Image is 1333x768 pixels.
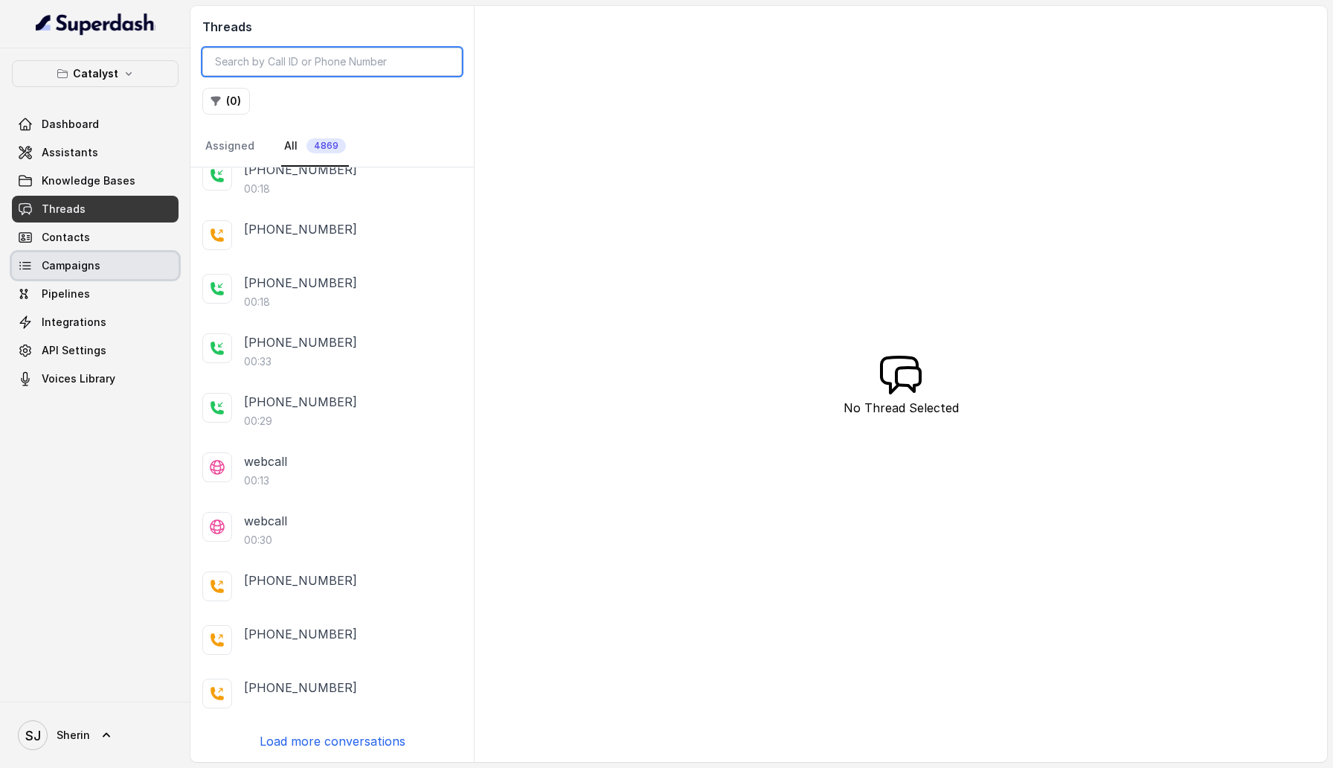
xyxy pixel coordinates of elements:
[244,452,287,470] p: webcall
[12,281,179,307] a: Pipelines
[306,138,346,153] span: 4869
[42,117,99,132] span: Dashboard
[42,173,135,188] span: Knowledge Bases
[12,224,179,251] a: Contacts
[202,127,462,167] nav: Tabs
[42,315,106,330] span: Integrations
[244,295,270,310] p: 00:18
[244,625,357,643] p: [PHONE_NUMBER]
[244,572,357,589] p: [PHONE_NUMBER]
[244,354,272,369] p: 00:33
[244,182,270,196] p: 00:18
[12,139,179,166] a: Assistants
[12,196,179,223] a: Threads
[260,732,405,750] p: Load more conversations
[42,258,100,273] span: Campaigns
[202,127,257,167] a: Assigned
[244,512,287,530] p: webcall
[42,145,98,160] span: Assistants
[202,48,462,76] input: Search by Call ID or Phone Number
[244,274,357,292] p: [PHONE_NUMBER]
[244,473,269,488] p: 00:13
[73,65,118,83] p: Catalyst
[42,202,86,217] span: Threads
[244,393,357,411] p: [PHONE_NUMBER]
[42,371,115,386] span: Voices Library
[12,252,179,279] a: Campaigns
[202,18,462,36] h2: Threads
[57,728,90,743] span: Sherin
[25,728,41,743] text: SJ
[42,230,90,245] span: Contacts
[12,714,179,756] a: Sherin
[244,220,357,238] p: [PHONE_NUMBER]
[12,309,179,336] a: Integrations
[12,365,179,392] a: Voices Library
[844,399,959,417] p: No Thread Selected
[202,88,250,115] button: (0)
[36,12,155,36] img: light.svg
[12,167,179,194] a: Knowledge Bases
[42,343,106,358] span: API Settings
[244,414,272,429] p: 00:29
[12,111,179,138] a: Dashboard
[281,127,349,167] a: All4869
[42,287,90,301] span: Pipelines
[244,679,357,697] p: [PHONE_NUMBER]
[244,533,272,548] p: 00:30
[12,337,179,364] a: API Settings
[244,161,357,179] p: [PHONE_NUMBER]
[12,60,179,87] button: Catalyst
[244,333,357,351] p: [PHONE_NUMBER]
